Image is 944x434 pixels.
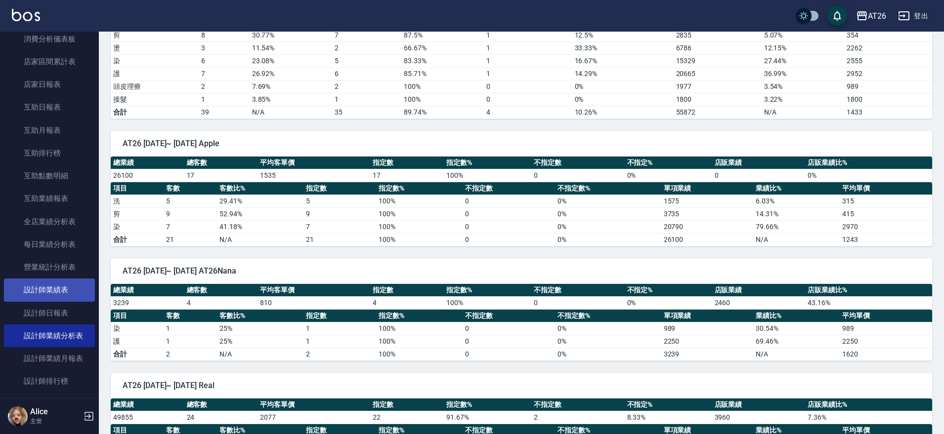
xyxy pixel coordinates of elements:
td: 0 [463,220,555,233]
td: 7 [164,220,216,233]
td: 燙 [111,41,199,54]
td: 11.54 % [250,41,332,54]
td: 25 % [217,335,303,348]
td: 0 [463,322,555,335]
td: 26100 [661,233,754,246]
td: 頭皮理療 [111,80,199,93]
td: 22 [370,411,444,424]
td: 剪 [111,207,164,220]
td: 66.67 % [401,41,484,54]
td: 1800 [674,93,762,106]
th: 店販業績比% [805,284,932,297]
td: 1 [303,335,376,348]
td: 0 [531,296,624,309]
td: 2555 [844,54,932,67]
a: 互助日報表 [4,96,95,118]
th: 平均單價 [840,182,932,195]
td: 17 [184,169,258,182]
th: 平均單價 [840,310,932,322]
th: 總客數 [184,398,258,411]
td: 2250 [840,335,932,348]
a: 設計師業績月報表 [4,347,95,370]
a: 互助業績報表 [4,187,95,210]
td: 5 [332,54,401,67]
td: 15329 [674,54,762,67]
td: 30.77 % [250,29,332,41]
td: 83.33 % [401,54,484,67]
td: 1 [484,67,572,80]
th: 不指定數 [463,182,555,195]
td: 1 [484,41,572,54]
td: 2077 [257,411,370,424]
table: a dense table [111,3,932,119]
td: 10.26% [572,106,674,118]
td: 21 [164,233,216,246]
td: 0% [555,233,661,246]
td: 0 [463,233,555,246]
p: 主管 [30,417,81,426]
a: 消費分析儀表板 [4,28,95,50]
td: 9 [303,207,376,220]
td: 2 [332,80,401,93]
table: a dense table [111,284,932,310]
td: 4 [484,106,572,118]
th: 店販業績 [712,398,805,411]
td: 5 [303,195,376,207]
a: 店家區間累計表 [4,50,95,73]
td: 12.5 % [572,29,674,41]
td: 100 % [444,296,531,309]
th: 店販業績 [712,284,805,297]
td: 87.5 % [401,29,484,41]
td: 染 [111,220,164,233]
td: 315 [840,195,932,207]
td: 2262 [844,41,932,54]
a: 互助點數明細 [4,164,95,187]
td: 7 [303,220,376,233]
td: 合計 [111,233,164,246]
th: 店販業績比% [805,398,932,411]
th: 總業績 [111,398,184,411]
td: 0 % [555,195,661,207]
td: 3.22 % [762,93,844,106]
td: 20665 [674,67,762,80]
td: 26.92 % [250,67,332,80]
td: 護 [111,335,164,348]
td: 1 [199,93,250,106]
td: 12.15 % [762,41,844,54]
td: 6 [199,54,250,67]
th: 單項業績 [661,182,754,195]
td: 7.36 % [805,411,932,424]
td: 6.03 % [753,195,840,207]
td: 3 [199,41,250,54]
td: 24 [184,411,258,424]
td: 3239 [661,348,754,360]
td: 23.08 % [250,54,332,67]
td: 剪 [111,29,199,41]
td: 2 [531,411,624,424]
th: 總客數 [184,284,258,297]
td: 3.54 % [762,80,844,93]
a: 店家日報表 [4,73,95,96]
td: 989 [840,322,932,335]
td: 護 [111,67,199,80]
td: 49855 [111,411,184,424]
th: 項目 [111,310,164,322]
td: 3960 [712,411,805,424]
th: 客數 [164,182,216,195]
td: 1 [164,322,216,335]
td: 100% [376,233,463,246]
td: 43.16 % [805,296,932,309]
td: 8.33 % [625,411,712,424]
td: 30.54 % [753,322,840,335]
td: 1620 [840,348,932,360]
td: 0 % [572,93,674,106]
td: 27.44 % [762,54,844,67]
td: 41.18 % [217,220,303,233]
th: 店販業績 [712,157,805,169]
th: 指定數% [444,157,531,169]
th: 指定數% [376,310,463,322]
td: 2 [199,80,250,93]
td: 6786 [674,41,762,54]
a: 全店業績分析表 [4,210,95,233]
td: 2835 [674,29,762,41]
